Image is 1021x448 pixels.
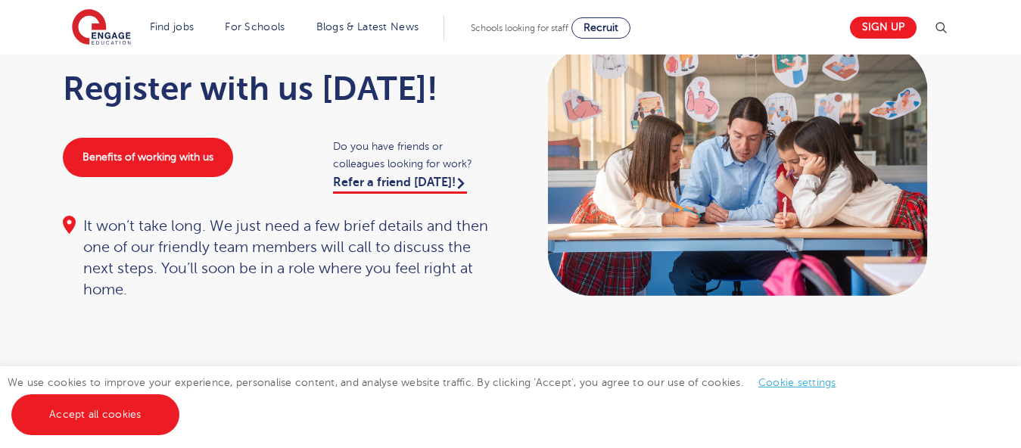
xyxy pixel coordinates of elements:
[63,216,496,300] div: It won’t take long. We just need a few brief details and then one of our friendly team members wi...
[471,23,568,33] span: Schools looking for staff
[8,377,851,420] span: We use cookies to improve your experience, personalise content, and analyse website traffic. By c...
[333,176,467,194] a: Refer a friend [DATE]!
[150,21,195,33] a: Find jobs
[63,70,496,107] h1: Register with us [DATE]!
[72,9,131,47] img: Engage Education
[63,138,233,177] a: Benefits of working with us
[11,394,179,435] a: Accept all cookies
[758,377,836,388] a: Cookie settings
[225,21,285,33] a: For Schools
[850,17,917,39] a: Sign up
[584,22,618,33] span: Recruit
[316,21,419,33] a: Blogs & Latest News
[333,138,496,173] span: Do you have friends or colleagues looking for work?
[571,17,630,39] a: Recruit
